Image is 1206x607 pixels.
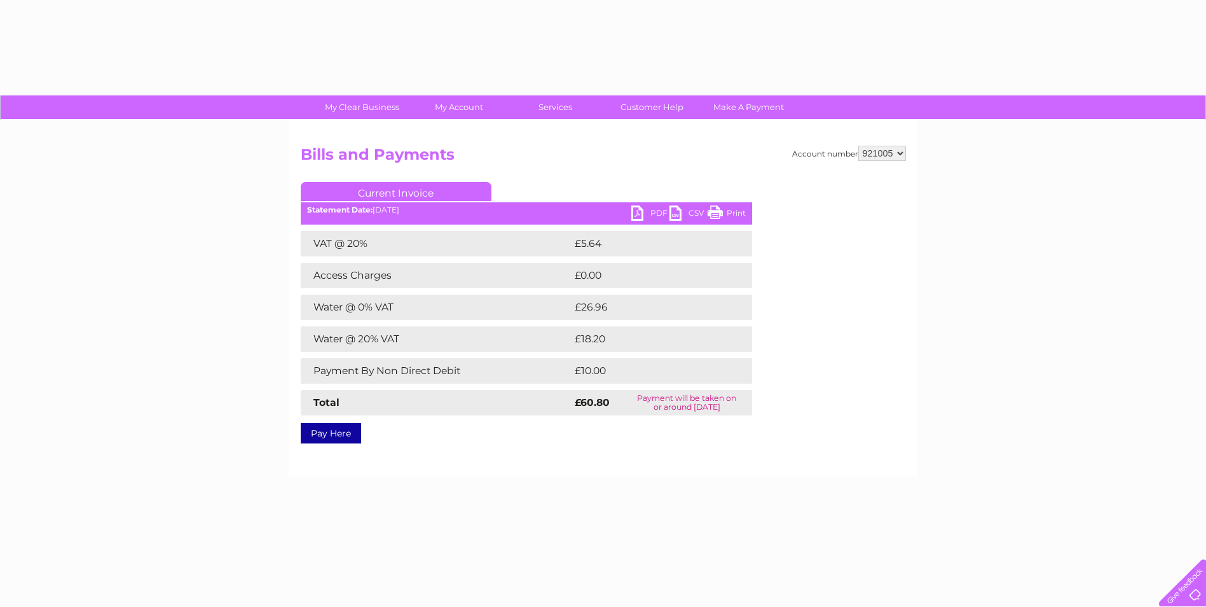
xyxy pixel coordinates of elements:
b: Statement Date: [307,205,373,214]
td: Payment will be taken on or around [DATE] [622,390,751,415]
td: Water @ 20% VAT [301,326,572,352]
div: [DATE] [301,206,752,214]
td: £0.00 [572,263,723,288]
td: VAT @ 20% [301,231,572,256]
a: Pay Here [301,423,361,443]
a: My Clear Business [310,95,415,119]
td: Water @ 0% VAT [301,295,572,320]
td: Payment By Non Direct Debit [301,358,572,384]
strong: Total [313,396,339,408]
a: My Account [406,95,511,119]
td: £10.00 [572,358,726,384]
a: Services [503,95,608,119]
a: CSV [669,206,708,224]
h2: Bills and Payments [301,146,906,170]
a: Customer Help [600,95,704,119]
td: £26.96 [572,295,727,320]
td: Access Charges [301,263,572,288]
a: Current Invoice [301,182,491,201]
a: Print [708,206,746,224]
a: Make A Payment [696,95,801,119]
a: PDF [631,206,669,224]
td: £18.20 [572,326,725,352]
div: Account number [792,146,906,161]
td: £5.64 [572,231,723,256]
strong: £60.80 [575,396,610,408]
